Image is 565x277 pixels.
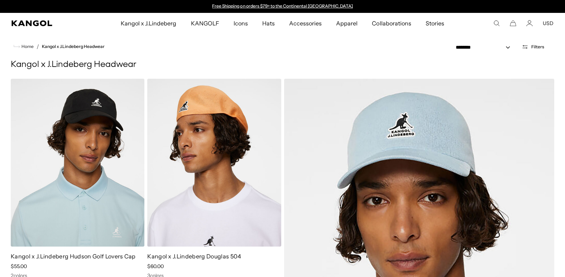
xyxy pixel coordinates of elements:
select: Sort by: Featured [453,44,517,51]
span: Apparel [336,13,358,34]
slideshow-component: Announcement bar [209,4,356,9]
span: Hats [262,13,275,34]
li: / [34,42,39,51]
button: USD [543,20,554,26]
summary: Search here [493,20,500,26]
a: Hats [255,13,282,34]
a: Accessories [282,13,329,34]
div: 1 of 2 [209,4,356,9]
span: Stories [426,13,444,34]
a: Apparel [329,13,365,34]
span: KANGOLF [191,13,219,34]
a: KANGOLF [184,13,226,34]
span: $55.00 [11,263,27,269]
a: Kangol x J.Lindeberg Douglas 504 [147,253,241,260]
button: Open filters [517,44,549,50]
button: Cart [510,20,516,26]
a: Kangol x J.Lindeberg [114,13,184,34]
a: Free Shipping on orders $79+ to the Continental [GEOGRAPHIC_DATA] [212,3,353,9]
a: Account [526,20,533,26]
span: Filters [531,44,544,49]
div: Announcement [209,4,356,9]
span: $60.00 [147,263,164,269]
span: Accessories [289,13,322,34]
a: Kangol [11,20,80,26]
a: Stories [418,13,451,34]
span: Icons [234,13,248,34]
span: Kangol x J.Lindeberg [121,13,177,34]
a: Icons [226,13,255,34]
img: Kangol x J.Lindeberg Douglas 504 [147,79,281,247]
span: Collaborations [372,13,411,34]
a: Collaborations [365,13,418,34]
img: Kangol x J.Lindeberg Hudson Golf Lovers Cap [11,79,144,247]
a: Kangol x J.Lindeberg Hudson Golf Lovers Cap [11,253,136,260]
a: Kangol x J.Lindeberg Headwear [42,44,105,49]
a: Home [14,43,34,50]
span: Home [20,44,34,49]
h1: Kangol x J.Lindeberg Headwear [11,59,554,70]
